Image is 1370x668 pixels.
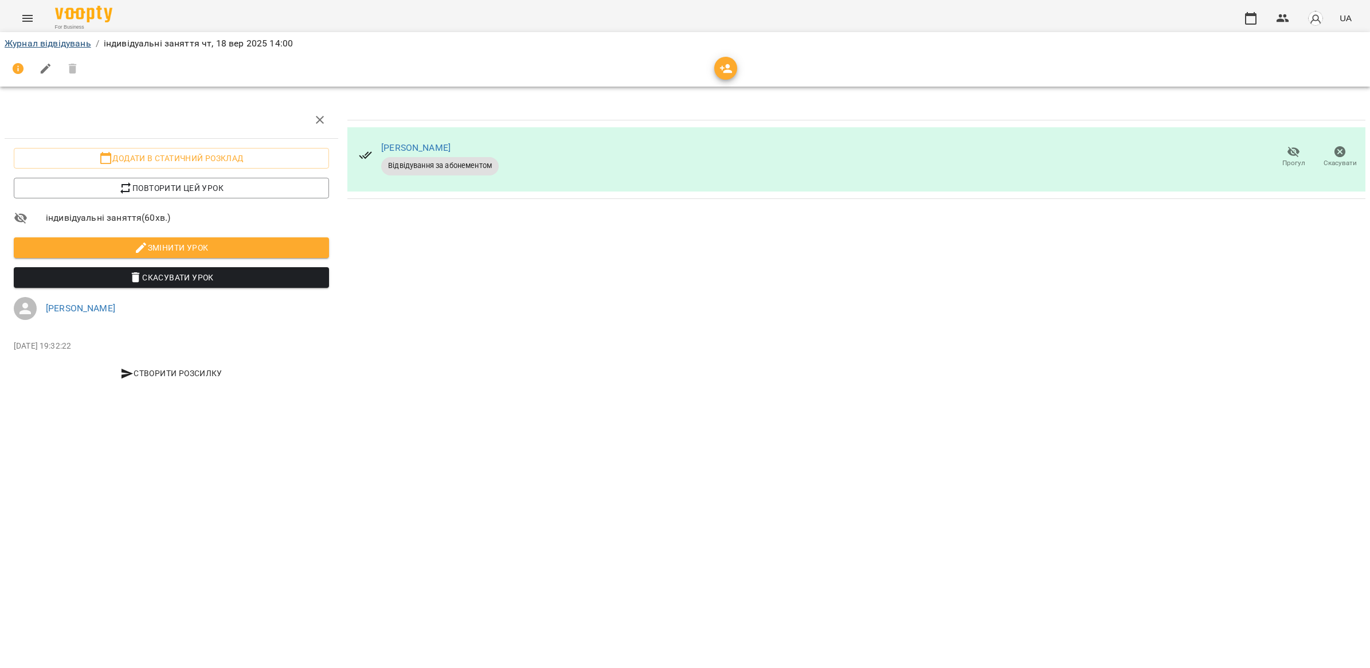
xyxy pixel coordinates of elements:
span: Прогул [1282,158,1305,168]
span: Повторити цей урок [23,181,320,195]
button: Змінити урок [14,237,329,258]
nav: breadcrumb [5,37,1365,50]
p: [DATE] 19:32:22 [14,341,329,352]
span: Скасувати Урок [23,271,320,284]
span: Змінити урок [23,241,320,255]
span: For Business [55,24,112,31]
img: avatar_s.png [1308,10,1324,26]
p: індивідуальні заняття чт, 18 вер 2025 14:00 [104,37,293,50]
a: [PERSON_NAME] [46,303,115,314]
span: Відвідування за абонементом [381,161,499,171]
span: Створити розсилку [18,366,324,380]
a: Журнал відвідувань [5,38,91,49]
button: Повторити цей урок [14,178,329,198]
a: [PERSON_NAME] [381,142,451,153]
button: Додати в статичний розклад [14,148,329,169]
li: / [96,37,99,50]
img: Voopty Logo [55,6,112,22]
span: Скасувати [1324,158,1357,168]
span: індивідуальні заняття ( 60 хв. ) [46,211,329,225]
button: Створити розсилку [14,363,329,384]
span: Додати в статичний розклад [23,151,320,165]
button: Скасувати Урок [14,267,329,288]
span: UA [1340,12,1352,24]
button: Menu [14,5,41,32]
button: UA [1335,7,1356,29]
button: Прогул [1270,141,1317,173]
button: Скасувати [1317,141,1363,173]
